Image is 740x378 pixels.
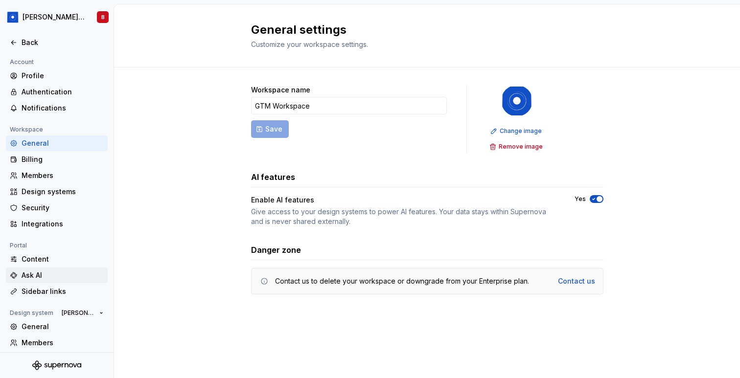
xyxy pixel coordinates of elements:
[251,207,557,226] div: Give access to your design systems to power AI features. Your data stays within Supernova and is ...
[6,100,108,116] a: Notifications
[22,338,104,348] div: Members
[6,168,108,183] a: Members
[7,11,19,23] img: 049812b6-2877-400d-9dc9-987621144c16.png
[251,195,314,205] div: Enable AI features
[6,135,108,151] a: General
[22,155,104,164] div: Billing
[6,84,108,100] a: Authentication
[22,171,104,180] div: Members
[62,309,95,317] span: [PERSON_NAME] Design System
[22,219,104,229] div: Integrations
[6,319,108,334] a: General
[6,284,108,299] a: Sidebar links
[6,267,108,283] a: Ask AI
[22,103,104,113] div: Notifications
[6,216,108,232] a: Integrations
[22,71,104,81] div: Profile
[499,143,543,151] span: Remove image
[6,251,108,267] a: Content
[501,85,532,116] img: 049812b6-2877-400d-9dc9-987621144c16.png
[6,152,108,167] a: Billing
[500,127,542,135] span: Change image
[22,138,104,148] div: General
[6,35,108,50] a: Back
[6,68,108,84] a: Profile
[6,307,57,319] div: Design system
[22,270,104,280] div: Ask AI
[6,200,108,216] a: Security
[486,140,547,154] button: Remove image
[6,184,108,200] a: Design systems
[22,38,104,47] div: Back
[22,203,104,213] div: Security
[6,56,38,68] div: Account
[251,85,310,95] label: Workspace name
[22,322,104,332] div: General
[275,276,529,286] div: Contact us to delete your workspace or downgrade from your Enterprise plan.
[6,124,47,135] div: Workspace
[251,171,295,183] h3: AI features
[22,287,104,296] div: Sidebar links
[6,351,108,367] a: Versions
[575,195,586,203] label: Yes
[22,187,104,197] div: Design systems
[251,22,592,38] h2: General settings
[22,87,104,97] div: Authentication
[6,335,108,351] a: Members
[2,6,112,28] button: [PERSON_NAME] Design SystemB
[23,12,85,22] div: [PERSON_NAME] Design System
[22,254,104,264] div: Content
[101,13,105,21] div: B
[6,240,31,251] div: Portal
[558,276,595,286] a: Contact us
[251,244,301,256] h3: Danger zone
[487,124,546,138] button: Change image
[32,360,81,370] svg: Supernova Logo
[251,40,368,48] span: Customize your workspace settings.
